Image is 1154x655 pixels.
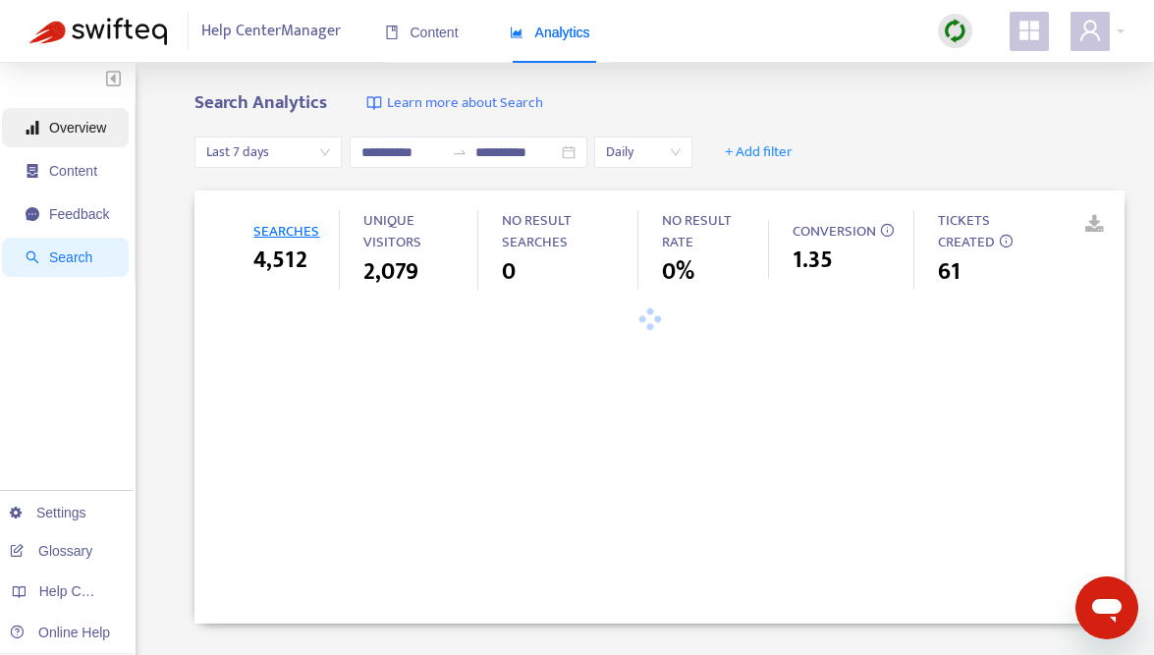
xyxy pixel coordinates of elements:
span: appstore [1017,19,1041,42]
a: Settings [10,505,86,520]
span: Last 7 days [206,137,330,167]
a: Glossary [10,543,92,559]
span: book [385,26,399,39]
button: + Add filter [710,136,807,168]
span: Help Centers [39,583,120,599]
span: Daily [606,137,681,167]
span: Feedback [49,206,109,222]
span: 0% [662,254,694,290]
span: Content [385,25,459,40]
span: Analytics [510,25,590,40]
span: TICKETS CREATED [938,208,995,255]
span: Learn more about Search [387,92,543,115]
span: user [1078,19,1102,42]
span: container [26,164,39,178]
span: NO RESULT RATE [662,208,732,255]
span: to [452,144,467,160]
img: sync.dc5367851b00ba804db3.png [943,19,967,43]
span: area-chart [510,26,523,39]
span: + Add filter [725,140,793,164]
span: 0 [502,254,516,290]
span: swap-right [452,144,467,160]
span: Content [49,163,97,179]
span: 61 [938,254,961,290]
span: UNIQUE VISITORS [363,208,421,255]
b: Search Analytics [194,87,327,118]
span: 2,079 [363,254,418,290]
span: NO RESULT SEARCHES [502,208,572,255]
span: signal [26,121,39,135]
span: SEARCHES [253,219,319,244]
a: Learn more about Search [366,92,543,115]
span: CONVERSION [793,219,876,244]
a: Online Help [10,625,110,640]
span: message [26,207,39,221]
span: Help Center Manager [201,13,341,50]
span: Search [49,249,92,265]
iframe: Button to launch messaging window [1075,576,1138,639]
img: Swifteq [29,18,167,45]
img: image-link [366,95,382,111]
span: 4,512 [253,243,307,278]
span: Overview [49,120,106,136]
span: 1.35 [793,243,833,278]
span: search [26,250,39,264]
